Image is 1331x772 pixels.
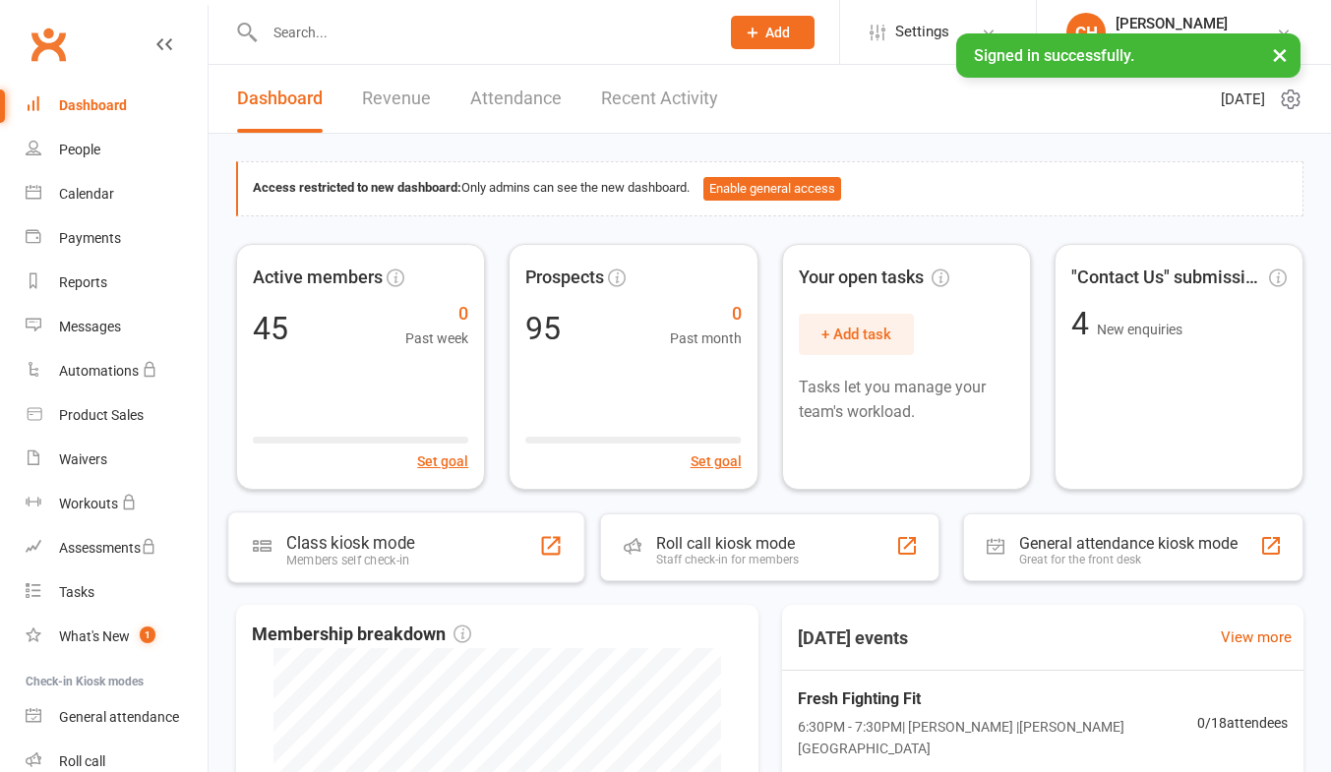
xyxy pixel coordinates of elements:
a: Calendar [26,172,208,216]
span: Active members [253,264,383,292]
a: General attendance kiosk mode [26,695,208,740]
div: Tasks [59,584,94,600]
div: Great for the front desk [1019,553,1238,566]
span: Signed in successfully. [974,46,1134,65]
div: 45 [253,313,288,344]
div: Only admins can see the new dashboard. [253,177,1288,201]
a: Messages [26,305,208,349]
button: Add [731,16,815,49]
div: Members self check-in [286,553,414,567]
span: "Contact Us" submissions [1071,264,1265,292]
div: Class kiosk mode [286,533,414,553]
span: 1 [140,626,155,643]
a: Recent Activity [601,65,718,133]
span: Prospects [525,264,604,292]
div: Waivers [59,451,107,467]
a: Clubworx [24,20,73,69]
span: 0 [405,300,468,328]
div: Product Sales [59,407,144,423]
div: Reports [59,274,107,290]
span: Past month [670,327,742,349]
button: Set goal [417,450,468,472]
div: Payments [59,230,121,246]
span: Membership breakdown [252,621,471,649]
a: Revenue [362,65,431,133]
button: × [1262,33,1298,76]
a: Workouts [26,482,208,526]
span: 0 / 18 attendees [1197,712,1288,734]
a: People [26,128,208,172]
span: 6:30PM - 7:30PM | [PERSON_NAME] | [PERSON_NAME][GEOGRAPHIC_DATA] [798,716,1198,760]
input: Search... [259,19,705,46]
button: + Add task [799,314,914,355]
a: Reports [26,261,208,305]
div: Calendar [59,186,114,202]
div: Roll call kiosk mode [656,534,799,553]
span: Past week [405,327,468,349]
a: Payments [26,216,208,261]
a: Waivers [26,438,208,482]
button: Enable general access [703,177,841,201]
span: Fresh Fighting Fit [798,686,1198,712]
span: New enquiries [1097,322,1182,337]
div: Workouts [59,496,118,511]
button: Set goal [691,450,742,472]
div: General attendance kiosk mode [1019,534,1238,553]
div: Automations [59,363,139,379]
span: Add [765,25,790,40]
div: Fresh Fitness [1116,32,1228,50]
p: Tasks let you manage your team's workload. [799,375,1014,425]
h3: [DATE] events [782,621,924,656]
a: Dashboard [26,84,208,128]
div: What's New [59,628,130,644]
div: Assessments [59,540,156,556]
span: Settings [895,10,949,54]
span: Your open tasks [799,264,949,292]
div: 95 [525,313,561,344]
span: 0 [670,300,742,328]
a: Tasks [26,570,208,615]
span: [DATE] [1221,88,1265,111]
a: View more [1221,625,1292,649]
div: General attendance [59,709,179,725]
a: Assessments [26,526,208,570]
div: People [59,142,100,157]
div: [PERSON_NAME] [1116,15,1228,32]
a: Dashboard [237,65,323,133]
div: Messages [59,319,121,334]
div: Roll call [59,753,105,769]
strong: Access restricted to new dashboard: [253,180,461,195]
div: Staff check-in for members [656,553,799,566]
a: Product Sales [26,393,208,438]
span: 4 [1071,305,1097,342]
a: Automations [26,349,208,393]
div: CH [1066,13,1106,52]
a: Attendance [470,65,562,133]
div: Dashboard [59,97,127,113]
a: What's New1 [26,615,208,659]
